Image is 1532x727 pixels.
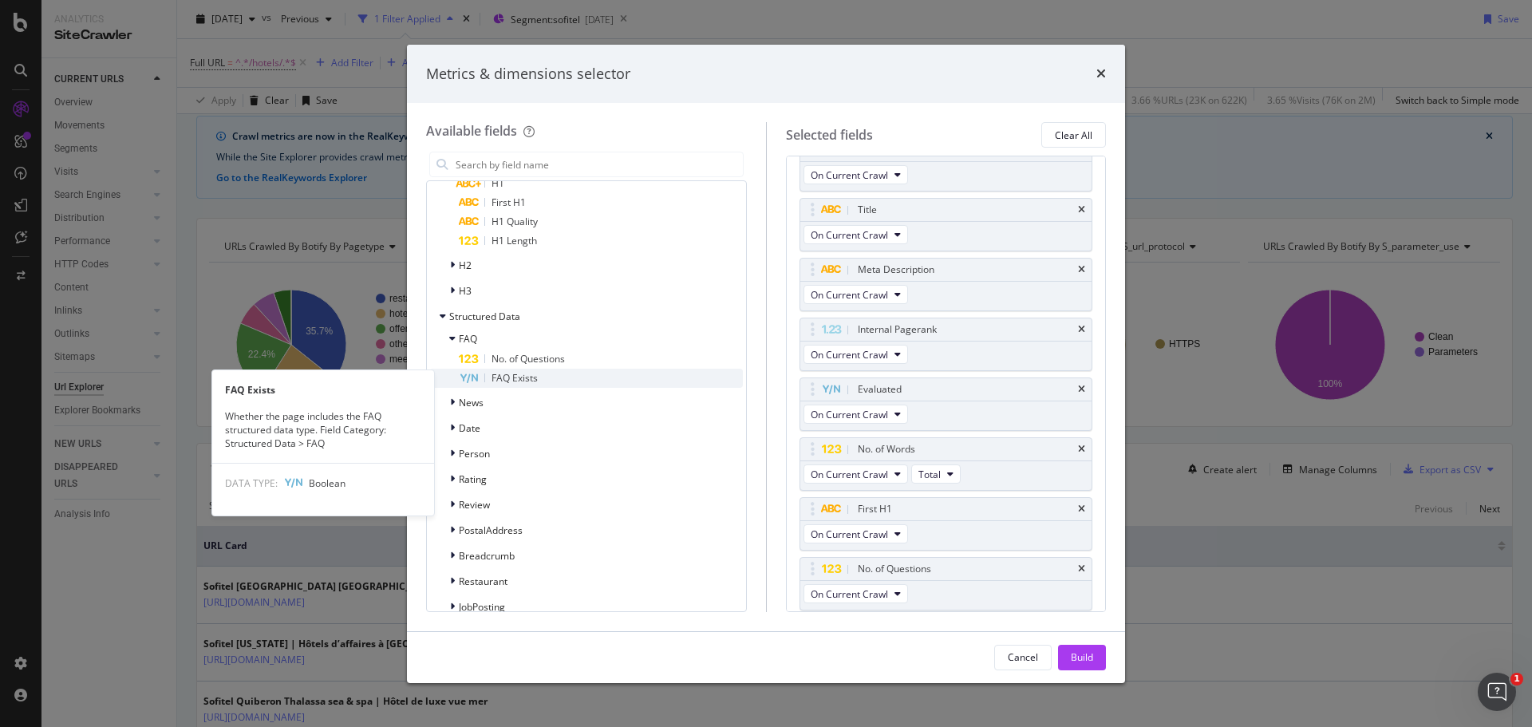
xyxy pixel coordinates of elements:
div: First H1timesOn Current Crawl [800,497,1093,551]
input: Search by field name [454,152,743,176]
div: Internal PageranktimesOn Current Crawl [800,318,1093,371]
div: times [1096,64,1106,85]
div: Evaluated [858,381,902,397]
span: FAQ Exists [492,371,538,385]
span: On Current Crawl [811,468,888,481]
div: times [1078,444,1085,454]
div: Available fields [426,122,517,140]
div: times [1078,205,1085,215]
div: First H1 [858,501,892,517]
div: Selected fields [786,126,873,144]
div: FAQ Exists [212,383,434,397]
span: On Current Crawl [811,288,888,302]
span: On Current Crawl [811,527,888,541]
div: times [1078,265,1085,275]
div: No. of WordstimesOn Current CrawlTotal [800,437,1093,491]
div: times [1078,325,1085,334]
button: On Current Crawl [804,165,908,184]
span: On Current Crawl [811,228,888,242]
span: H1 Length [492,234,537,247]
button: On Current Crawl [804,405,908,424]
span: Person [459,447,490,460]
div: Title [858,202,877,218]
div: Metrics & dimensions selector [426,64,630,85]
button: Cancel [994,645,1052,670]
div: Clear All [1055,128,1092,142]
span: On Current Crawl [811,348,888,362]
button: On Current Crawl [804,524,908,543]
span: Structured Data [449,310,520,323]
div: Build [1071,650,1093,664]
button: Build [1058,645,1106,670]
div: times [1078,504,1085,514]
span: No. of Questions [492,352,565,365]
div: No. of Questions [858,561,931,577]
button: On Current Crawl [804,225,908,244]
div: No. of Words [858,441,915,457]
div: times [1078,564,1085,574]
span: PostalAddress [459,524,523,537]
span: Total [918,468,941,481]
span: H1 Quality [492,215,538,228]
span: First H1 [492,196,526,209]
span: H1 [492,176,504,190]
div: Meta Description [858,262,934,278]
button: On Current Crawl [804,584,908,603]
span: Rating [459,472,487,486]
div: Redirects to URLtimesOn Current Crawl [800,138,1093,192]
span: On Current Crawl [811,168,888,182]
button: Total [911,464,961,484]
div: No. of QuestionstimesOn Current Crawl [800,557,1093,610]
span: H3 [459,284,472,298]
span: Restaurant [459,575,507,588]
span: JobPosting [459,600,505,614]
div: Internal Pagerank [858,322,937,338]
span: 1 [1510,673,1523,686]
span: H2 [459,259,472,272]
span: FAQ [459,332,477,346]
iframe: Intercom live chat [1478,673,1516,711]
span: Breadcrumb [459,549,515,563]
div: TitletimesOn Current Crawl [800,198,1093,251]
button: On Current Crawl [804,345,908,364]
button: On Current Crawl [804,285,908,304]
div: Whether the page includes the FAQ structured data type. Field Category: Structured Data > FAQ [212,409,434,450]
button: Clear All [1041,122,1106,148]
button: On Current Crawl [804,464,908,484]
div: times [1078,385,1085,394]
div: Meta DescriptiontimesOn Current Crawl [800,258,1093,311]
span: Date [459,421,480,435]
span: On Current Crawl [811,587,888,601]
span: Review [459,498,490,512]
span: On Current Crawl [811,408,888,421]
div: Cancel [1008,650,1038,664]
div: EvaluatedtimesOn Current Crawl [800,377,1093,431]
span: News [459,396,484,409]
div: modal [407,45,1125,683]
